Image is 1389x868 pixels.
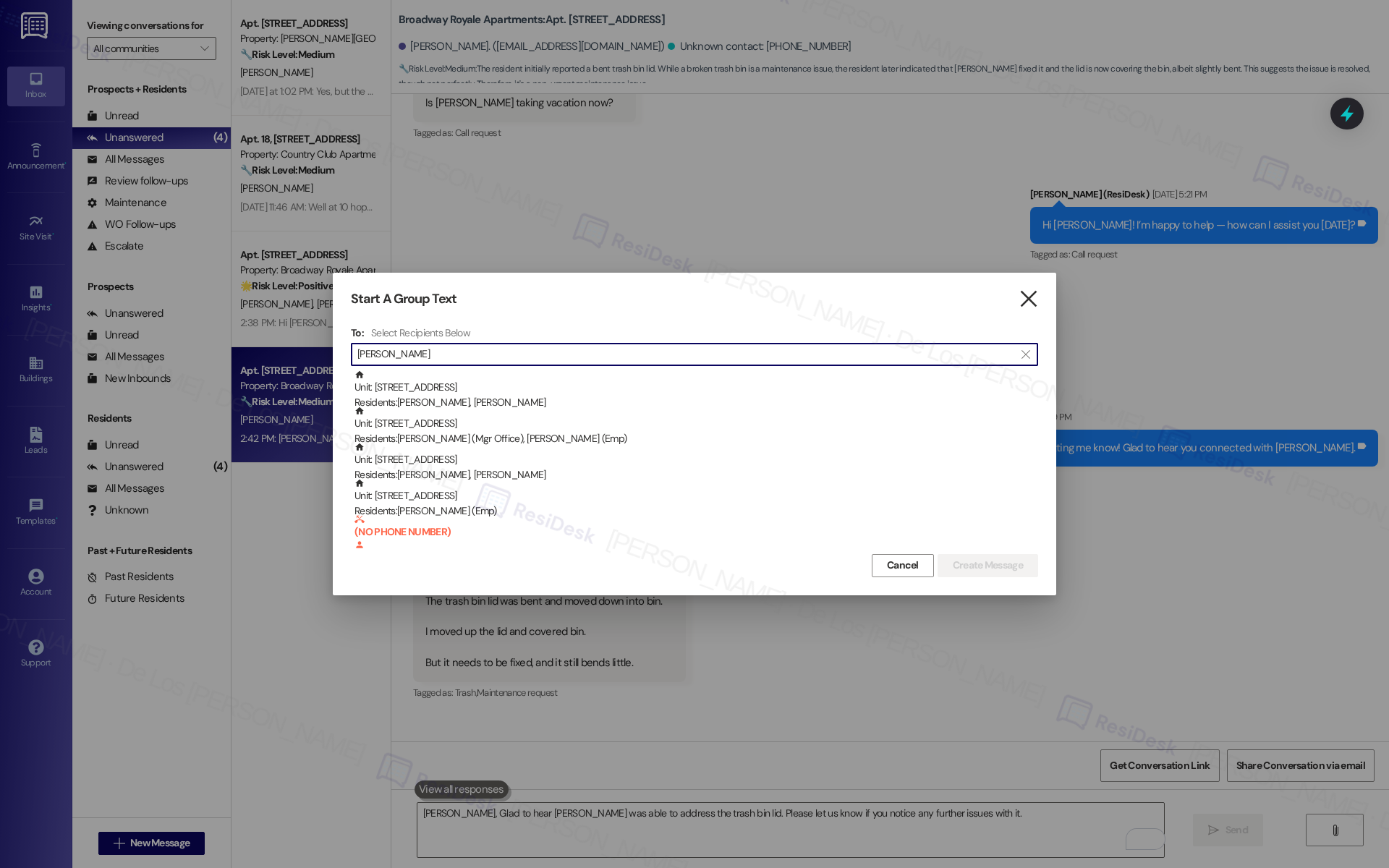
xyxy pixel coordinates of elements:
[354,514,1038,566] div: : [PERSON_NAME] (Mgr Office)
[1014,344,1037,365] button: Clear text
[354,395,1038,410] div: Residents: [PERSON_NAME], [PERSON_NAME]
[351,370,1038,406] div: Unit: [STREET_ADDRESS]Residents:[PERSON_NAME], [PERSON_NAME]
[354,503,1038,519] div: Residents: [PERSON_NAME] (Emp)
[938,554,1038,577] button: Create Message
[872,554,934,577] button: Cancel
[351,326,364,339] h3: To:
[354,370,1038,411] div: Unit: [STREET_ADDRESS]
[354,431,1038,446] div: Residents: [PERSON_NAME] (Mgr Office), [PERSON_NAME] (Emp)
[1021,349,1029,360] i: 
[351,514,1038,550] div: (NO PHONE NUMBER) : [PERSON_NAME] (Mgr Office)
[351,406,1038,442] div: Unit: [STREET_ADDRESS]Residents:[PERSON_NAME] (Mgr Office), [PERSON_NAME] (Emp)
[887,558,919,573] span: Cancel
[354,514,1038,538] b: (NO PHONE NUMBER)
[351,442,1038,478] div: Unit: [STREET_ADDRESS]Residents:[PERSON_NAME], [PERSON_NAME]
[351,291,456,307] h3: Start A Group Text
[953,558,1023,573] span: Create Message
[357,344,1014,365] input: Search for any contact or apartment
[351,478,1038,514] div: Unit: [STREET_ADDRESS]Residents:[PERSON_NAME] (Emp)
[354,478,1038,519] div: Unit: [STREET_ADDRESS]
[1019,292,1038,307] i: 
[354,406,1038,447] div: Unit: [STREET_ADDRESS]
[354,467,1038,482] div: Residents: [PERSON_NAME], [PERSON_NAME]
[371,326,470,339] h4: Select Recipients Below
[354,442,1038,483] div: Unit: [STREET_ADDRESS]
